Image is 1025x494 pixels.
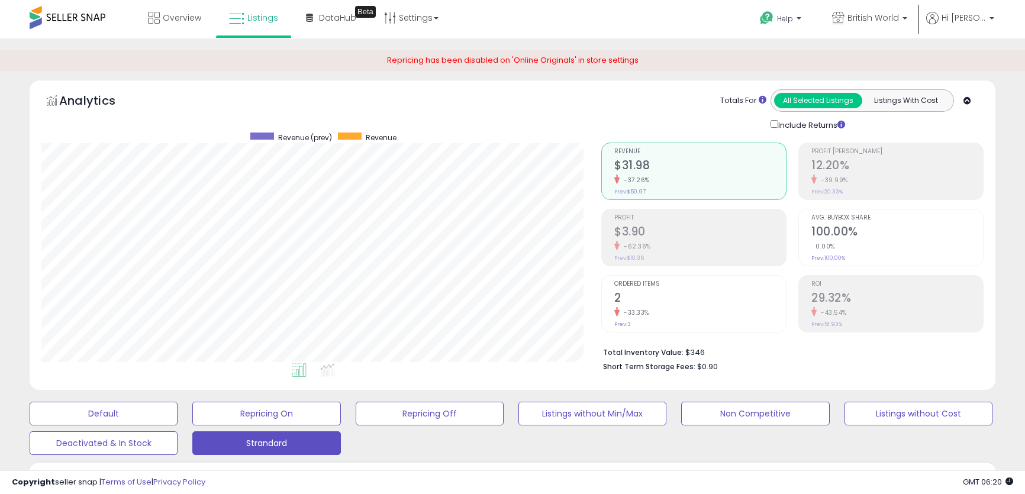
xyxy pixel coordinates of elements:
[750,2,813,38] a: Help
[603,344,975,359] li: $346
[163,12,201,24] span: Overview
[926,12,994,38] a: Hi [PERSON_NAME]
[366,133,397,143] span: Revenue
[963,476,1013,487] span: 2025-09-11 06:20 GMT
[817,176,848,185] small: -39.99%
[614,281,786,288] span: Ordered Items
[603,347,684,357] b: Total Inventory Value:
[614,321,631,328] small: Prev: 3
[811,188,843,195] small: Prev: 20.33%
[620,242,651,251] small: -62.36%
[614,215,786,221] span: Profit
[12,476,55,487] strong: Copyright
[811,159,983,175] h2: 12.20%
[777,14,793,24] span: Help
[614,254,644,261] small: Prev: $10.36
[614,148,786,155] span: Revenue
[811,321,842,328] small: Prev: 51.93%
[518,402,666,425] button: Listings without Min/Max
[811,225,983,241] h2: 100.00%
[620,176,650,185] small: -37.26%
[356,402,504,425] button: Repricing Off
[847,12,899,24] span: British World
[12,477,205,488] div: seller snap | |
[620,308,649,317] small: -33.33%
[681,402,829,425] button: Non Competitive
[697,361,718,372] span: $0.90
[614,159,786,175] h2: $31.98
[759,11,774,25] i: Get Help
[101,476,152,487] a: Terms of Use
[192,402,340,425] button: Repricing On
[811,242,835,251] small: 0.00%
[811,148,983,155] span: Profit [PERSON_NAME]
[614,188,646,195] small: Prev: $50.97
[762,118,859,131] div: Include Returns
[862,93,950,108] button: Listings With Cost
[153,476,205,487] a: Privacy Policy
[942,12,986,24] span: Hi [PERSON_NAME]
[811,254,845,261] small: Prev: 100.00%
[192,431,340,455] button: Strandard
[59,92,138,112] h5: Analytics
[817,308,847,317] small: -43.54%
[614,291,786,307] h2: 2
[811,215,983,221] span: Avg. Buybox Share
[603,361,695,372] b: Short Term Storage Fees:
[30,431,178,455] button: Deactivated & In Stock
[319,12,356,24] span: DataHub
[720,95,766,106] div: Totals For
[387,54,639,66] span: Repricing has been disabled on 'Online Originals' in store settings
[30,402,178,425] button: Default
[811,291,983,307] h2: 29.32%
[247,12,278,24] span: Listings
[614,225,786,241] h2: $3.90
[845,402,992,425] button: Listings without Cost
[278,133,332,143] span: Revenue (prev)
[355,6,376,18] div: Tooltip anchor
[811,281,983,288] span: ROI
[774,93,862,108] button: All Selected Listings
